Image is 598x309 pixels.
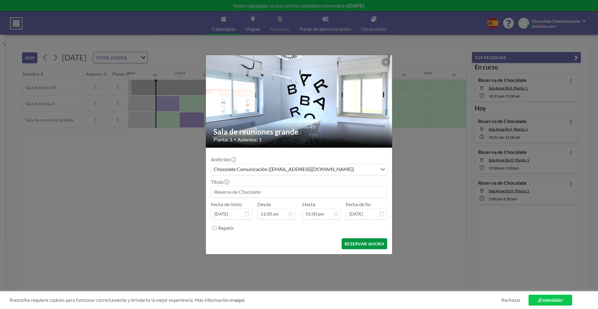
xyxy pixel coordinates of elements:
label: Repetir [218,225,234,231]
span: • [234,137,236,142]
img: 537.jpg [206,31,393,171]
span: Roomzilla requiere cookies para funcionar correctamente y brindarte la mejor experiencia. Más inf... [10,297,501,303]
h2: Sala de reuniones grande [213,127,385,136]
span: Asientos: 1 [238,136,262,143]
span: Planta: 1 [213,136,232,143]
span: - [298,203,300,217]
div: Search for option [211,164,387,175]
input: Search for option [356,165,377,174]
label: Hasta [302,201,315,207]
button: RESERVAR AHORA [342,238,387,249]
label: Título [211,179,229,185]
a: Rechazar [501,297,521,303]
label: Anfitrión [211,156,235,163]
label: Fecha de fin [346,201,371,207]
a: aquí. [235,297,245,303]
label: Fecha de inicio [211,201,242,207]
label: Desde [257,201,271,207]
span: Chocolate Comunicación ([EMAIL_ADDRESS][DOMAIN_NAME]) [212,165,355,174]
a: ¡Entendido! [529,295,572,306]
input: Reserva de Chocolate [211,187,387,197]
